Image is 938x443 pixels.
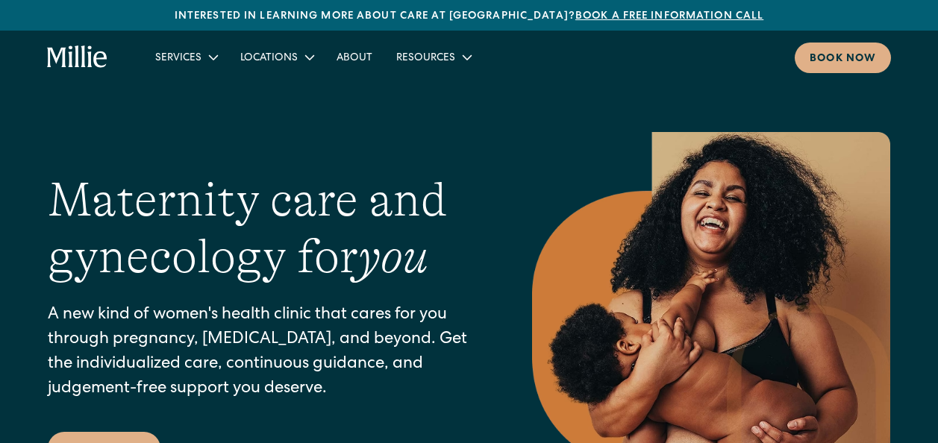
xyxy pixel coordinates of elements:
[155,51,201,66] div: Services
[48,172,472,286] h1: Maternity care and gynecology for
[48,304,472,402] p: A new kind of women's health clinic that cares for you through pregnancy, [MEDICAL_DATA], and bey...
[228,45,325,69] div: Locations
[358,230,428,283] em: you
[795,43,891,73] a: Book now
[240,51,298,66] div: Locations
[396,51,455,66] div: Resources
[384,45,482,69] div: Resources
[47,45,107,69] a: home
[575,11,763,22] a: Book a free information call
[325,45,384,69] a: About
[143,45,228,69] div: Services
[810,51,876,67] div: Book now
